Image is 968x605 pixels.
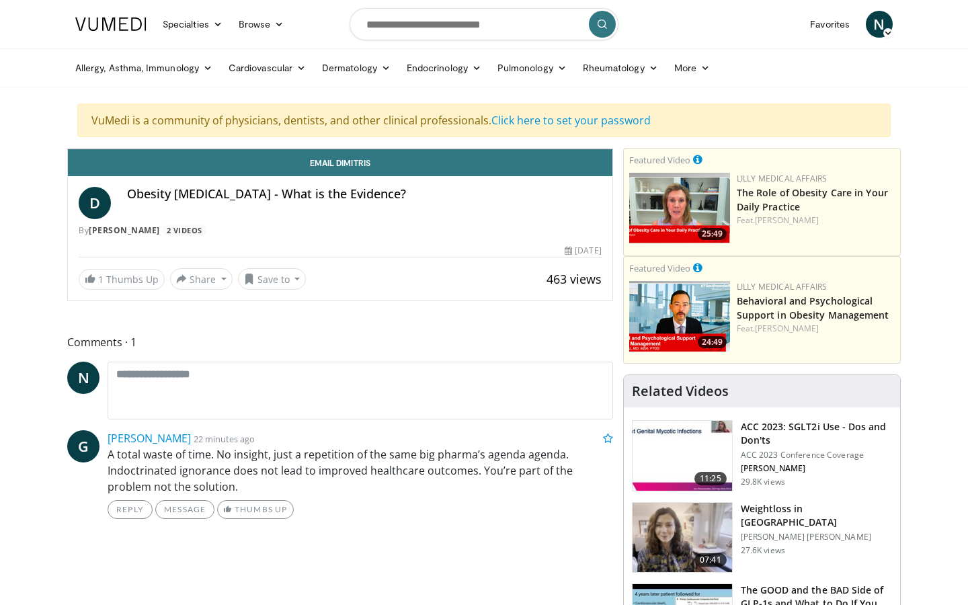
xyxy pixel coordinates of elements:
[67,362,99,394] a: N
[127,187,602,202] h4: Obesity [MEDICAL_DATA] - What is the Evidence?
[741,463,892,474] p: [PERSON_NAME]
[629,281,730,352] a: 24:49
[314,54,399,81] a: Dermatology
[399,54,489,81] a: Endocrinology
[633,421,732,491] img: 9258cdf1-0fbf-450b-845f-99397d12d24a.150x105_q85_crop-smart_upscale.jpg
[489,54,575,81] a: Pulmonology
[220,54,314,81] a: Cardiovascular
[737,186,888,213] a: The Role of Obesity Care in Your Daily Practice
[755,323,819,334] a: [PERSON_NAME]
[108,431,191,446] a: [PERSON_NAME]
[565,245,601,257] div: [DATE]
[170,268,233,290] button: Share
[108,446,613,495] p: A total waste of time. No insight, just a repetition of the same big pharma’s agenda agenda. Indo...
[67,333,613,351] span: Comments 1
[698,228,727,240] span: 25:49
[694,553,727,567] span: 07:41
[737,294,889,321] a: Behavioral and Psychological Support in Obesity Management
[632,383,729,399] h4: Related Videos
[491,113,651,128] a: Click here to set your password
[629,173,730,243] img: e1208b6b-349f-4914-9dd7-f97803bdbf1d.png.150x105_q85_crop-smart_upscale.png
[741,450,892,460] p: ACC 2023 Conference Coverage
[350,8,618,40] input: Search topics, interventions
[632,502,892,573] a: 07:41 Weightloss in [GEOGRAPHIC_DATA] [PERSON_NAME] [PERSON_NAME] 27.6K views
[694,472,727,485] span: 11:25
[737,323,895,335] div: Feat.
[68,149,612,149] video-js: Video Player
[68,149,612,176] a: Email Dimitris
[231,11,292,38] a: Browse
[741,477,785,487] p: 29.8K views
[98,273,104,286] span: 1
[108,500,153,519] a: Reply
[633,503,732,573] img: 9983fed1-7565-45be-8934-aef1103ce6e2.150x105_q85_crop-smart_upscale.jpg
[67,54,220,81] a: Allergy, Asthma, Immunology
[155,11,231,38] a: Specialties
[547,271,602,287] span: 463 views
[79,225,602,237] div: By
[67,430,99,462] a: G
[741,502,892,529] h3: Weightloss in [GEOGRAPHIC_DATA]
[194,433,255,445] small: 22 minutes ago
[866,11,893,38] a: N
[755,214,819,226] a: [PERSON_NAME]
[737,281,828,292] a: Lilly Medical Affairs
[79,269,165,290] a: 1 Thumbs Up
[75,17,147,31] img: VuMedi Logo
[741,420,892,447] h3: ACC 2023: SGLT2i Use - Dos and Don'ts
[741,545,785,556] p: 27.6K views
[698,336,727,348] span: 24:49
[238,268,307,290] button: Save to
[575,54,666,81] a: Rheumatology
[77,104,891,137] div: VuMedi is a community of physicians, dentists, and other clinical professionals.
[162,225,206,236] a: 2 Videos
[802,11,858,38] a: Favorites
[89,225,160,236] a: [PERSON_NAME]
[737,214,895,227] div: Feat.
[629,173,730,243] a: 25:49
[737,173,828,184] a: Lilly Medical Affairs
[629,281,730,352] img: ba3304f6-7838-4e41-9c0f-2e31ebde6754.png.150x105_q85_crop-smart_upscale.png
[632,420,892,491] a: 11:25 ACC 2023: SGLT2i Use - Dos and Don'ts ACC 2023 Conference Coverage [PERSON_NAME] 29.8K views
[217,500,293,519] a: Thumbs Up
[629,262,690,274] small: Featured Video
[666,54,718,81] a: More
[629,154,690,166] small: Featured Video
[79,187,111,219] a: D
[741,532,892,542] p: [PERSON_NAME] [PERSON_NAME]
[155,500,214,519] a: Message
